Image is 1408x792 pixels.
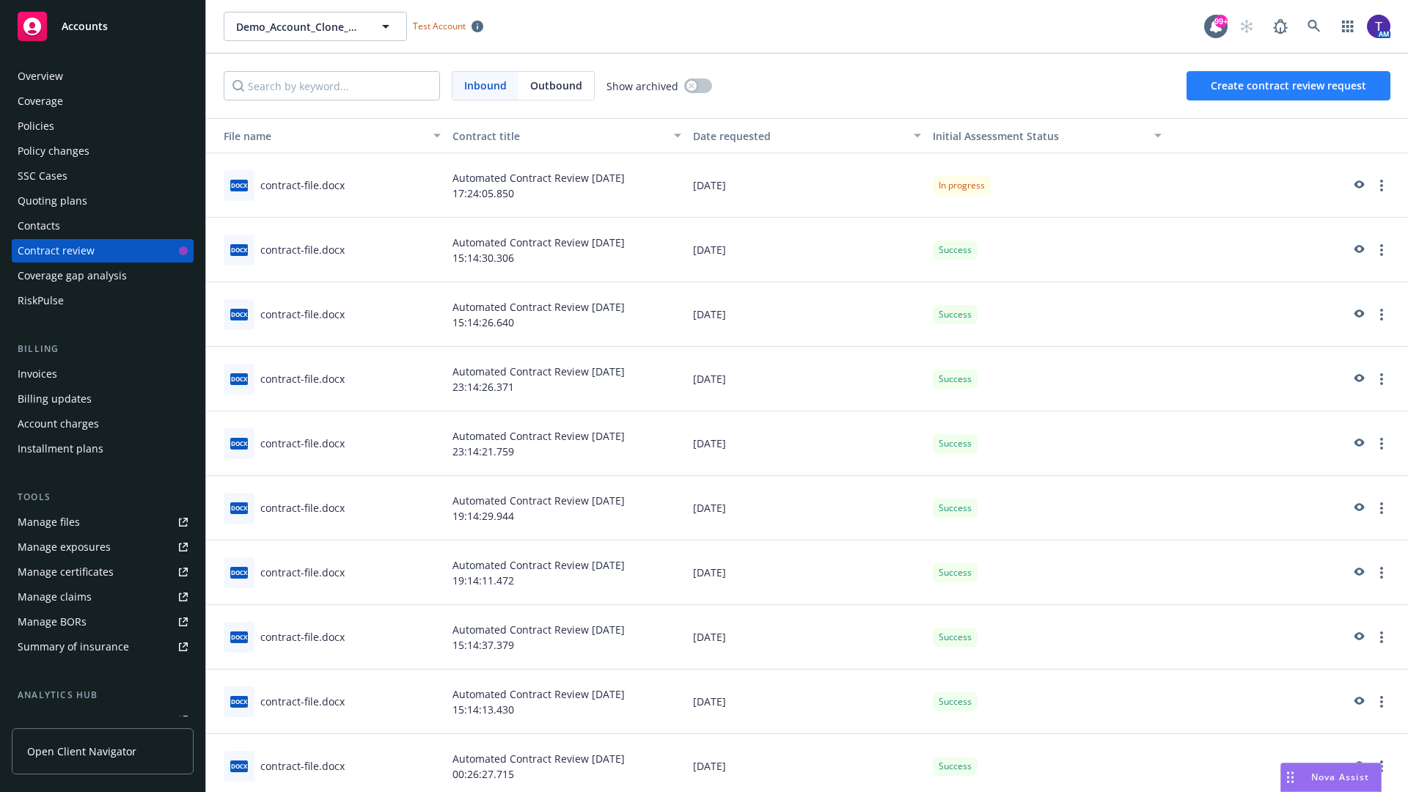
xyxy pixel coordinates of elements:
[212,128,425,144] div: Toggle SortBy
[1232,12,1261,41] a: Start snowing
[12,289,194,312] a: RiskPulse
[1373,370,1390,388] a: more
[1349,370,1367,388] a: preview
[12,708,194,732] a: Loss summary generator
[933,129,1059,143] span: Initial Assessment Status
[1373,306,1390,323] a: more
[687,540,928,605] div: [DATE]
[224,12,407,41] button: Demo_Account_Clone_QA_CR_Tests_Prospect
[687,476,928,540] div: [DATE]
[1373,177,1390,194] a: more
[18,289,64,312] div: RiskPulse
[236,19,363,34] span: Demo_Account_Clone_QA_CR_Tests_Prospect
[260,500,345,516] div: contract-file.docx
[12,114,194,138] a: Policies
[12,164,194,188] a: SSC Cases
[18,189,87,213] div: Quoting plans
[12,239,194,263] a: Contract review
[1349,564,1367,582] a: preview
[939,243,972,257] span: Success
[447,605,687,670] div: Automated Contract Review [DATE] 15:14:37.379
[1373,628,1390,646] a: more
[12,610,194,634] a: Manage BORs
[1373,564,1390,582] a: more
[18,89,63,113] div: Coverage
[27,744,136,759] span: Open Client Navigator
[260,177,345,193] div: contract-file.docx
[230,502,248,513] span: docx
[18,437,103,461] div: Installment plans
[12,688,194,703] div: Analytics hub
[260,307,345,322] div: contract-file.docx
[18,264,127,287] div: Coverage gap analysis
[260,694,345,709] div: contract-file.docx
[687,411,928,476] div: [DATE]
[1349,499,1367,517] a: preview
[18,585,92,609] div: Manage claims
[452,72,518,100] span: Inbound
[12,65,194,88] a: Overview
[939,179,985,192] span: In progress
[447,282,687,347] div: Automated Contract Review [DATE] 15:14:26.640
[1373,499,1390,517] a: more
[230,244,248,255] span: docx
[12,264,194,287] a: Coverage gap analysis
[12,535,194,559] a: Manage exposures
[447,153,687,218] div: Automated Contract Review [DATE] 17:24:05.850
[687,347,928,411] div: [DATE]
[1266,12,1295,41] a: Report a Bug
[18,362,57,386] div: Invoices
[447,118,687,153] button: Contract title
[12,89,194,113] a: Coverage
[1311,771,1369,783] span: Nova Assist
[1299,12,1329,41] a: Search
[260,758,345,774] div: contract-file.docx
[230,373,248,384] span: docx
[18,239,95,263] div: Contract review
[606,78,678,94] span: Show archived
[12,635,194,659] a: Summary of insurance
[62,21,108,32] span: Accounts
[1280,763,1382,792] button: Nova Assist
[1349,435,1367,452] a: preview
[12,189,194,213] a: Quoting plans
[1211,78,1366,92] span: Create contract review request
[1333,12,1363,41] a: Switch app
[939,502,972,515] span: Success
[12,510,194,534] a: Manage files
[693,128,906,144] div: Date requested
[18,114,54,138] div: Policies
[407,18,489,34] span: Test Account
[447,670,687,734] div: Automated Contract Review [DATE] 15:14:13.430
[1349,628,1367,646] a: preview
[12,6,194,47] a: Accounts
[447,540,687,605] div: Automated Contract Review [DATE] 19:14:11.472
[1187,71,1390,100] button: Create contract review request
[18,510,80,534] div: Manage files
[230,438,248,449] span: docx
[687,605,928,670] div: [DATE]
[224,71,440,100] input: Search by keyword...
[1281,763,1299,791] div: Drag to move
[260,436,345,451] div: contract-file.docx
[18,387,92,411] div: Billing updates
[687,153,928,218] div: [DATE]
[18,535,111,559] div: Manage exposures
[687,282,928,347] div: [DATE]
[212,128,425,144] div: File name
[12,585,194,609] a: Manage claims
[687,118,928,153] button: Date requested
[12,490,194,505] div: Tools
[939,437,972,450] span: Success
[447,218,687,282] div: Automated Contract Review [DATE] 15:14:30.306
[687,670,928,734] div: [DATE]
[687,218,928,282] div: [DATE]
[1373,435,1390,452] a: more
[260,371,345,386] div: contract-file.docx
[1373,693,1390,711] a: more
[230,631,248,642] span: docx
[230,567,248,578] span: docx
[18,139,89,163] div: Policy changes
[1373,758,1390,775] a: more
[230,760,248,771] span: docx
